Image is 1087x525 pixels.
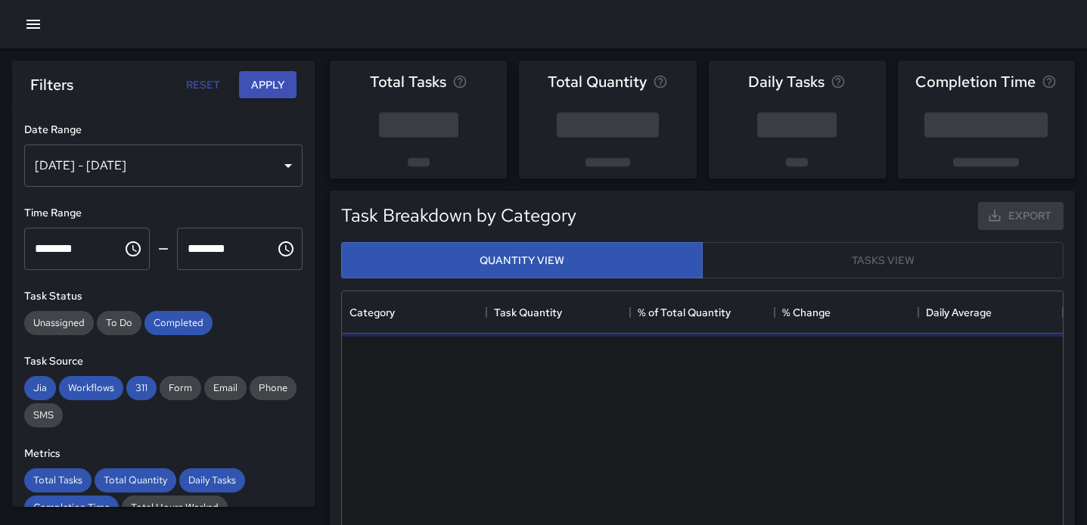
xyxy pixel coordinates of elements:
[24,403,63,427] div: SMS
[24,205,303,222] h6: Time Range
[122,495,228,520] div: Total Hours Worked
[748,70,825,94] span: Daily Tasks
[349,291,395,334] div: Category
[24,474,92,486] span: Total Tasks
[775,291,919,334] div: % Change
[918,291,1063,334] div: Daily Average
[95,468,176,492] div: Total Quantity
[452,74,467,89] svg: Total number of tasks in the selected period, compared to the previous period.
[630,291,775,334] div: % of Total Quantity
[926,291,992,334] div: Daily Average
[638,291,731,334] div: % of Total Quantity
[24,122,303,138] h6: Date Range
[118,234,148,264] button: Choose time, selected time is 12:00 AM
[160,381,201,394] span: Form
[831,74,846,89] svg: Average number of tasks per day in the selected period, compared to the previous period.
[24,468,92,492] div: Total Tasks
[653,74,668,89] svg: Total task quantity in the selected period, compared to the previous period.
[126,376,157,400] div: 311
[24,446,303,462] h6: Metrics
[342,291,486,334] div: Category
[97,311,141,335] div: To Do
[24,409,63,421] span: SMS
[341,203,972,228] h5: Task Breakdown by Category
[59,376,123,400] div: Workflows
[144,311,213,335] div: Completed
[370,70,446,94] span: Total Tasks
[24,311,94,335] div: Unassigned
[30,73,73,97] h6: Filters
[24,381,56,394] span: Jia
[24,501,119,514] span: Completion Time
[24,495,119,520] div: Completion Time
[204,381,247,394] span: Email
[915,70,1036,94] span: Completion Time
[486,291,631,334] div: Task Quantity
[271,234,301,264] button: Choose time, selected time is 11:59 PM
[24,376,56,400] div: Jia
[179,468,245,492] div: Daily Tasks
[250,381,297,394] span: Phone
[97,316,141,329] span: To Do
[59,381,123,394] span: Workflows
[24,353,303,370] h6: Task Source
[782,291,831,334] div: % Change
[1042,74,1057,89] svg: Average time taken to complete tasks in the selected period, compared to the previous period.
[179,474,245,486] span: Daily Tasks
[250,376,297,400] div: Phone
[24,316,94,329] span: Unassigned
[494,291,562,334] div: Task Quantity
[24,144,303,187] div: [DATE] - [DATE]
[179,71,227,99] button: Reset
[239,71,297,99] button: Apply
[204,376,247,400] div: Email
[144,316,213,329] span: Completed
[548,70,647,94] span: Total Quantity
[95,474,176,486] span: Total Quantity
[122,501,228,514] span: Total Hours Worked
[160,376,201,400] div: Form
[24,288,303,305] h6: Task Status
[126,381,157,394] span: 311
